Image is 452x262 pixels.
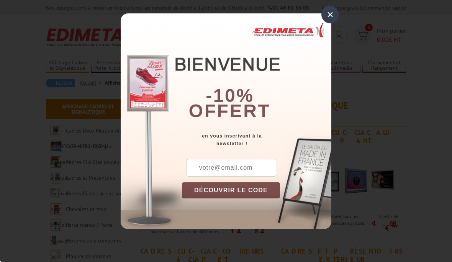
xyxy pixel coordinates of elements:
[182,182,280,198] button: DÉCOUVRIR LE CODE
[321,6,339,23] div: ×
[182,132,331,147] div: en vous inscrivant à la newsletter !
[206,85,254,106] b: -10%
[187,159,276,177] input: votre@email.com
[189,101,271,121] font: offert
